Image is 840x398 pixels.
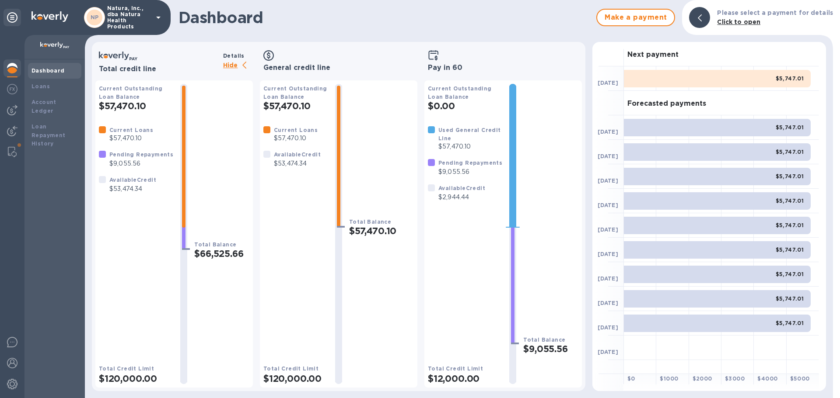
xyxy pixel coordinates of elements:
[776,124,804,131] b: $5,747.01
[109,151,173,158] b: Pending Repayments
[31,99,56,114] b: Account Ledger
[598,153,618,159] b: [DATE]
[263,365,318,372] b: Total Credit Limit
[438,159,502,166] b: Pending Repayments
[598,226,618,233] b: [DATE]
[598,202,618,208] b: [DATE]
[598,300,618,306] b: [DATE]
[91,14,99,21] b: NP
[263,373,328,384] h2: $120,000.00
[3,9,21,26] div: Unpin categories
[598,349,618,355] b: [DATE]
[757,375,777,382] b: $ 4000
[776,149,804,155] b: $5,747.01
[263,100,328,111] h2: $57,470.10
[717,9,833,16] b: Please select a payment for details
[223,60,253,71] p: Hide
[349,218,391,225] b: Total Balance
[99,365,154,372] b: Total Credit Limit
[776,222,804,228] b: $5,747.01
[263,85,327,100] b: Current Outstanding Loan Balance
[790,375,810,382] b: $ 5000
[109,159,173,168] p: $9,055.56
[109,184,156,194] p: $53,474.34
[523,336,565,343] b: Total Balance
[428,85,492,100] b: Current Outstanding Loan Balance
[776,246,804,253] b: $5,747.01
[598,177,618,184] b: [DATE]
[660,375,678,382] b: $ 1000
[438,185,485,191] b: Available Credit
[428,64,578,72] h3: Pay in 60
[627,100,706,108] h3: Forecasted payments
[31,83,50,90] b: Loans
[99,85,163,100] b: Current Outstanding Loan Balance
[598,80,618,86] b: [DATE]
[776,75,804,82] b: $5,747.01
[274,127,318,133] b: Current Loans
[31,67,65,74] b: Dashboard
[598,251,618,257] b: [DATE]
[693,375,712,382] b: $ 2000
[428,365,483,372] b: Total Credit Limit
[31,123,66,147] b: Loan Repayment History
[598,324,618,331] b: [DATE]
[598,275,618,282] b: [DATE]
[109,134,153,143] p: $57,470.10
[796,356,840,398] iframe: Chat Widget
[776,197,804,204] b: $5,747.01
[598,128,618,135] b: [DATE]
[428,100,502,111] h2: $0.00
[717,18,760,25] b: Click to open
[274,134,318,143] p: $57,470.10
[627,51,679,59] h3: Next payment
[223,52,245,59] b: Details
[776,295,804,302] b: $5,747.01
[274,159,321,168] p: $53,474.34
[194,248,249,259] h2: $66,525.66
[438,142,502,151] p: $57,470.10
[776,173,804,180] b: $5,747.01
[107,5,151,30] p: Natura, Inc., dba Natura Health Products
[99,373,173,384] h2: $120,000.00
[428,373,502,384] h2: $12,000.00
[604,12,667,23] span: Make a payment
[349,225,414,236] h2: $57,470.10
[7,84,17,94] img: Foreign exchange
[178,8,592,27] h1: Dashboard
[776,271,804,277] b: $5,747.01
[263,64,414,72] h3: General credit line
[523,343,578,354] h2: $9,055.56
[194,241,236,248] b: Total Balance
[109,177,156,183] b: Available Credit
[596,9,675,26] button: Make a payment
[438,127,501,142] b: Used General Credit Line
[274,151,321,158] b: Available Credit
[109,127,153,133] b: Current Loans
[31,11,68,22] img: Logo
[99,65,220,73] h3: Total credit line
[627,375,635,382] b: $ 0
[438,193,485,202] p: $2,944.44
[725,375,745,382] b: $ 3000
[99,100,173,111] h2: $57,470.10
[776,320,804,326] b: $5,747.01
[438,167,502,177] p: $9,055.56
